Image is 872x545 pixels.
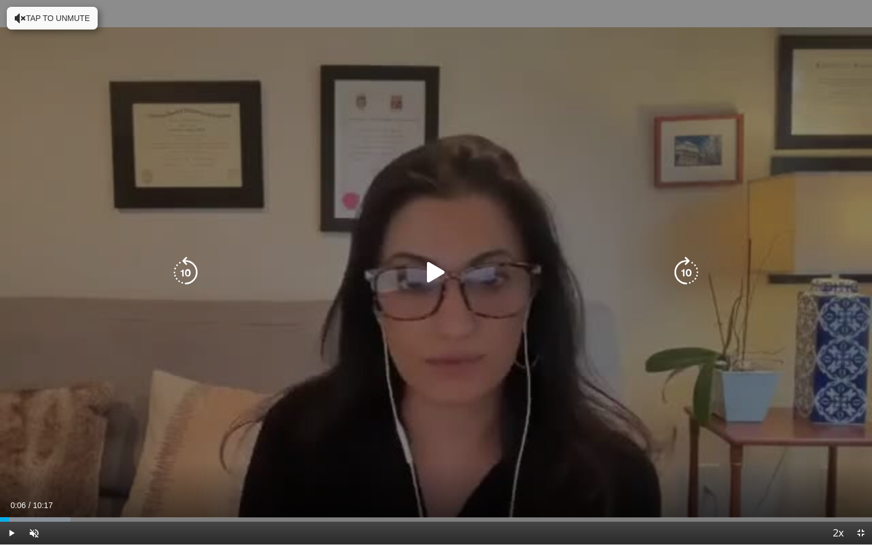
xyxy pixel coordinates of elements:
button: Tap to unmute [7,7,98,30]
button: Exit Fullscreen [849,522,872,544]
span: 10:17 [33,501,53,510]
span: 0:06 [10,501,26,510]
span: / [28,501,31,510]
button: Unmute [23,522,45,544]
button: Playback Rate [827,522,849,544]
